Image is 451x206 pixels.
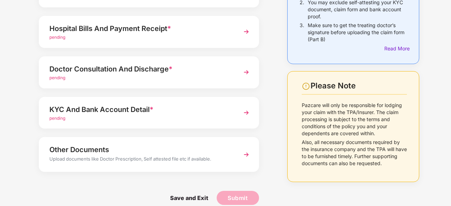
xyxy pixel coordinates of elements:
[240,106,253,119] img: svg+xml;base64,PHN2ZyBpZD0iTmV4dCIgeG1sbnM9Imh0dHA6Ly93d3cudzMub3JnLzIwMDAvc3ZnIiB3aWR0aD0iMzYiIG...
[311,81,407,90] div: Please Note
[49,116,65,121] span: pending
[49,104,232,115] div: KYC And Bank Account Detail
[302,139,407,167] p: Also, all necessary documents required by the insurance company and the TPA will have to be furni...
[163,191,215,205] span: Save and Exit
[300,22,304,43] p: 3.
[49,23,232,34] div: Hospital Bills And Payment Receipt
[384,45,407,52] div: Read More
[49,144,232,155] div: Other Documents
[49,35,65,40] span: pending
[49,63,232,75] div: Doctor Consultation And Discharge
[308,22,407,43] p: Make sure to get the treating doctor’s signature before uploading the claim form (Part B)
[49,155,232,164] div: Upload documents like Doctor Prescription, Self attested file etc if available.
[302,102,407,137] p: Pazcare will only be responsible for lodging your claim with the TPA/Insurer. The claim processin...
[49,75,65,80] span: pending
[240,25,253,38] img: svg+xml;base64,PHN2ZyBpZD0iTmV4dCIgeG1sbnM9Imh0dHA6Ly93d3cudzMub3JnLzIwMDAvc3ZnIiB3aWR0aD0iMzYiIG...
[240,66,253,79] img: svg+xml;base64,PHN2ZyBpZD0iTmV4dCIgeG1sbnM9Imh0dHA6Ly93d3cudzMub3JnLzIwMDAvc3ZnIiB3aWR0aD0iMzYiIG...
[302,82,310,90] img: svg+xml;base64,PHN2ZyBpZD0iV2FybmluZ18tXzI0eDI0IiBkYXRhLW5hbWU9Ildhcm5pbmcgLSAyNHgyNCIgeG1sbnM9Im...
[240,148,253,161] img: svg+xml;base64,PHN2ZyBpZD0iTmV4dCIgeG1sbnM9Imh0dHA6Ly93d3cudzMub3JnLzIwMDAvc3ZnIiB3aWR0aD0iMzYiIG...
[217,191,259,205] button: Submit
